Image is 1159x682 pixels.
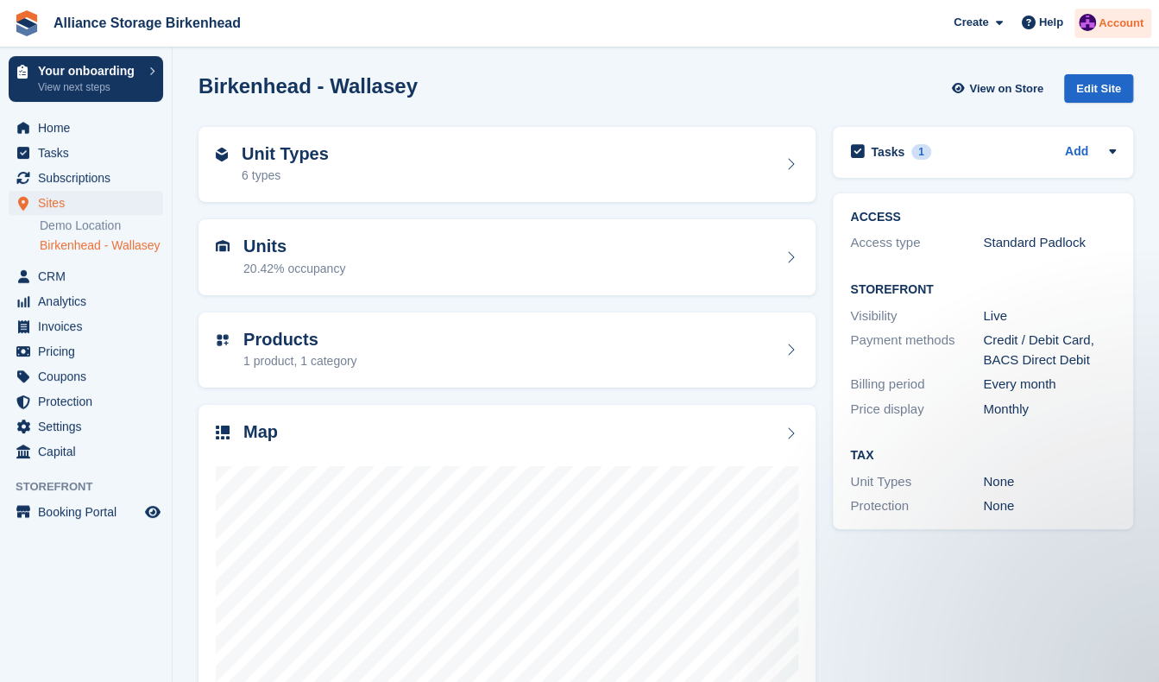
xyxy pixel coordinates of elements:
a: Unit Types 6 types [198,127,816,203]
span: Create [954,14,988,31]
p: Your onboarding [38,65,141,77]
div: None [983,496,1116,516]
p: View next steps [38,79,141,95]
img: Romilly Norton [1079,14,1096,31]
a: Preview store [142,502,163,522]
div: Standard Padlock [983,233,1116,253]
div: Access type [850,233,983,253]
span: Subscriptions [38,166,142,190]
h2: ACCESS [850,211,1116,224]
div: 20.42% occupancy [243,260,345,278]
h2: Tax [850,449,1116,463]
span: Booking Portal [38,500,142,524]
a: menu [9,166,163,190]
div: Payment methods [850,331,983,369]
span: Invoices [38,314,142,338]
span: Protection [38,389,142,414]
a: menu [9,439,163,464]
span: Pricing [38,339,142,363]
div: None [983,472,1116,492]
div: 6 types [242,167,329,185]
div: Price display [850,400,983,420]
h2: Birkenhead - Wallasey [198,74,418,98]
div: Billing period [850,375,983,395]
h2: Unit Types [242,144,329,164]
a: menu [9,289,163,313]
h2: Storefront [850,283,1116,297]
span: Home [38,116,142,140]
a: menu [9,116,163,140]
a: menu [9,191,163,215]
a: Demo Location [40,218,163,234]
h2: Map [243,422,278,442]
a: menu [9,500,163,524]
a: menu [9,314,163,338]
a: menu [9,141,163,165]
a: menu [9,264,163,288]
div: Visibility [850,306,983,326]
div: Protection [850,496,983,516]
div: Every month [983,375,1116,395]
div: Credit / Debit Card, BACS Direct Debit [983,331,1116,369]
a: Products 1 product, 1 category [198,313,816,388]
img: unit-type-icn-2b2737a686de81e16bb02015468b77c625bbabd49415b5ef34ead5e3b44a266d.svg [216,148,228,161]
img: map-icn-33ee37083ee616e46c38cad1a60f524a97daa1e2b2c8c0bc3eb3415660979fc1.svg [216,426,230,439]
a: Your onboarding View next steps [9,56,163,102]
img: unit-icn-7be61d7bf1b0ce9d3e12c5938cc71ed9869f7b940bace4675aadf7bd6d80202e.svg [216,240,230,252]
span: Capital [38,439,142,464]
a: menu [9,414,163,439]
h2: Tasks [871,144,904,160]
div: Edit Site [1064,74,1133,103]
h2: Units [243,237,345,256]
a: Units 20.42% occupancy [198,219,816,295]
div: 1 product, 1 category [243,352,357,370]
span: CRM [38,264,142,288]
div: Unit Types [850,472,983,492]
a: menu [9,389,163,414]
span: Help [1039,14,1063,31]
a: Edit Site [1064,74,1133,110]
span: Analytics [38,289,142,313]
span: Coupons [38,364,142,388]
a: menu [9,364,163,388]
a: View on Store [949,74,1050,103]
h2: Products [243,330,357,350]
a: Add [1065,142,1088,162]
span: Storefront [16,478,172,496]
div: Monthly [983,400,1116,420]
div: 1 [911,144,931,160]
a: menu [9,339,163,363]
span: Settings [38,414,142,439]
a: Alliance Storage Birkenhead [47,9,248,37]
span: Sites [38,191,142,215]
span: View on Store [969,80,1043,98]
span: Account [1099,15,1143,32]
img: custom-product-icn-752c56ca05d30b4aa98f6f15887a0e09747e85b44ffffa43cff429088544963d.svg [216,333,230,347]
div: Live [983,306,1116,326]
span: Tasks [38,141,142,165]
a: Birkenhead - Wallasey [40,237,163,254]
img: stora-icon-8386f47178a22dfd0bd8f6a31ec36ba5ce8667c1dd55bd0f319d3a0aa187defe.svg [14,10,40,36]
